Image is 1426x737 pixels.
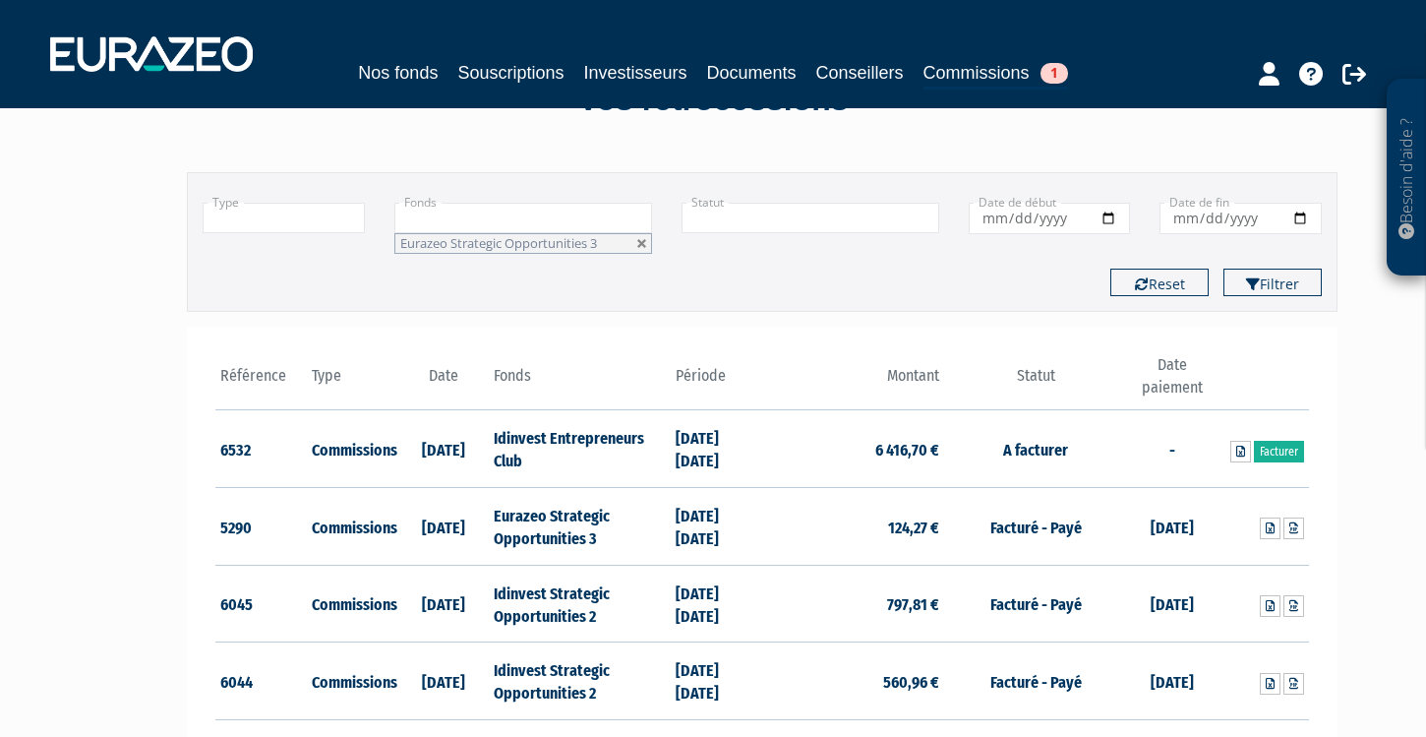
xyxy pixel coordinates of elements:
[397,643,489,720] td: [DATE]
[816,59,904,87] a: Conseillers
[944,410,1126,488] td: A facturer
[457,59,564,87] a: Souscriptions
[671,643,762,720] td: [DATE] [DATE]
[762,488,944,566] td: 124,27 €
[307,410,398,488] td: Commissions
[583,59,686,87] a: Investisseurs
[397,354,489,410] th: Date
[762,410,944,488] td: 6 416,70 €
[944,565,1126,643] td: Facturé - Payé
[1127,643,1218,720] td: [DATE]
[707,59,797,87] a: Documents
[215,354,307,410] th: Référence
[50,36,253,72] img: 1732889491-logotype_eurazeo_blanc_rvb.png
[397,488,489,566] td: [DATE]
[307,643,398,720] td: Commissions
[671,354,762,410] th: Période
[1223,269,1322,296] button: Filtrer
[944,488,1126,566] td: Facturé - Payé
[489,565,671,643] td: Idinvest Strategic Opportunities 2
[944,354,1126,410] th: Statut
[671,410,762,488] td: [DATE] [DATE]
[1254,441,1304,462] a: Facturer
[400,234,597,252] span: Eurazeo Strategic Opportunities 3
[762,354,944,410] th: Montant
[307,565,398,643] td: Commissions
[1110,269,1209,296] button: Reset
[489,410,671,488] td: Idinvest Entrepreneurs Club
[215,643,307,720] td: 6044
[358,59,438,87] a: Nos fonds
[1127,354,1218,410] th: Date paiement
[1127,410,1218,488] td: -
[1396,90,1418,267] p: Besoin d'aide ?
[215,488,307,566] td: 5290
[671,488,762,566] td: [DATE] [DATE]
[671,565,762,643] td: [DATE] [DATE]
[1040,63,1068,84] span: 1
[762,565,944,643] td: 797,81 €
[215,410,307,488] td: 6532
[762,643,944,720] td: 560,96 €
[1127,488,1218,566] td: [DATE]
[397,410,489,488] td: [DATE]
[307,488,398,566] td: Commissions
[944,643,1126,720] td: Facturé - Payé
[397,565,489,643] td: [DATE]
[215,565,307,643] td: 6045
[489,488,671,566] td: Eurazeo Strategic Opportunities 3
[489,643,671,720] td: Idinvest Strategic Opportunities 2
[923,59,1068,90] a: Commissions1
[307,354,398,410] th: Type
[489,354,671,410] th: Fonds
[1127,565,1218,643] td: [DATE]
